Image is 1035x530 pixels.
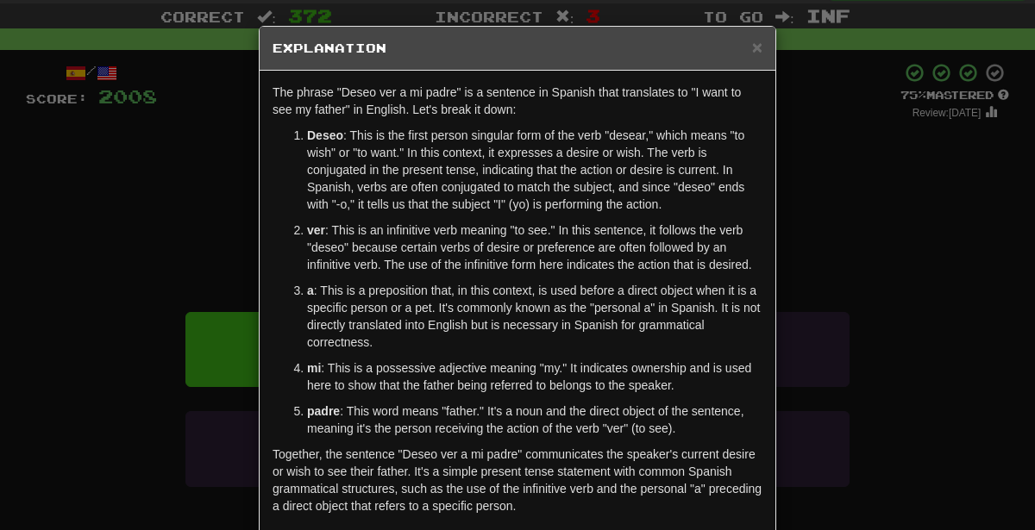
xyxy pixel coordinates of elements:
p: : This is the first person singular form of the verb "desear," which means "to wish" or "to want.... [307,127,762,213]
p: : This is an infinitive verb meaning "to see." In this sentence, it follows the verb "deseo" beca... [307,221,762,273]
h5: Explanation [273,40,762,57]
strong: padre [307,404,340,418]
p: : This word means "father." It's a noun and the direct object of the sentence, meaning it's the p... [307,402,762,437]
button: Close [752,38,762,56]
p: : This is a possessive adjective meaning "my." It indicates ownership and is used here to show th... [307,359,762,394]
p: : This is a preposition that, in this context, is used before a direct object when it is a specif... [307,282,762,351]
strong: ver [307,223,325,237]
strong: a [307,284,314,297]
span: × [752,37,762,57]
p: The phrase "Deseo ver a mi padre" is a sentence in Spanish that translates to "I want to see my f... [273,84,762,118]
strong: Deseo [307,128,343,142]
strong: mi [307,361,321,375]
p: Together, the sentence "Deseo ver a mi padre" communicates the speaker's current desire or wish t... [273,446,762,514]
